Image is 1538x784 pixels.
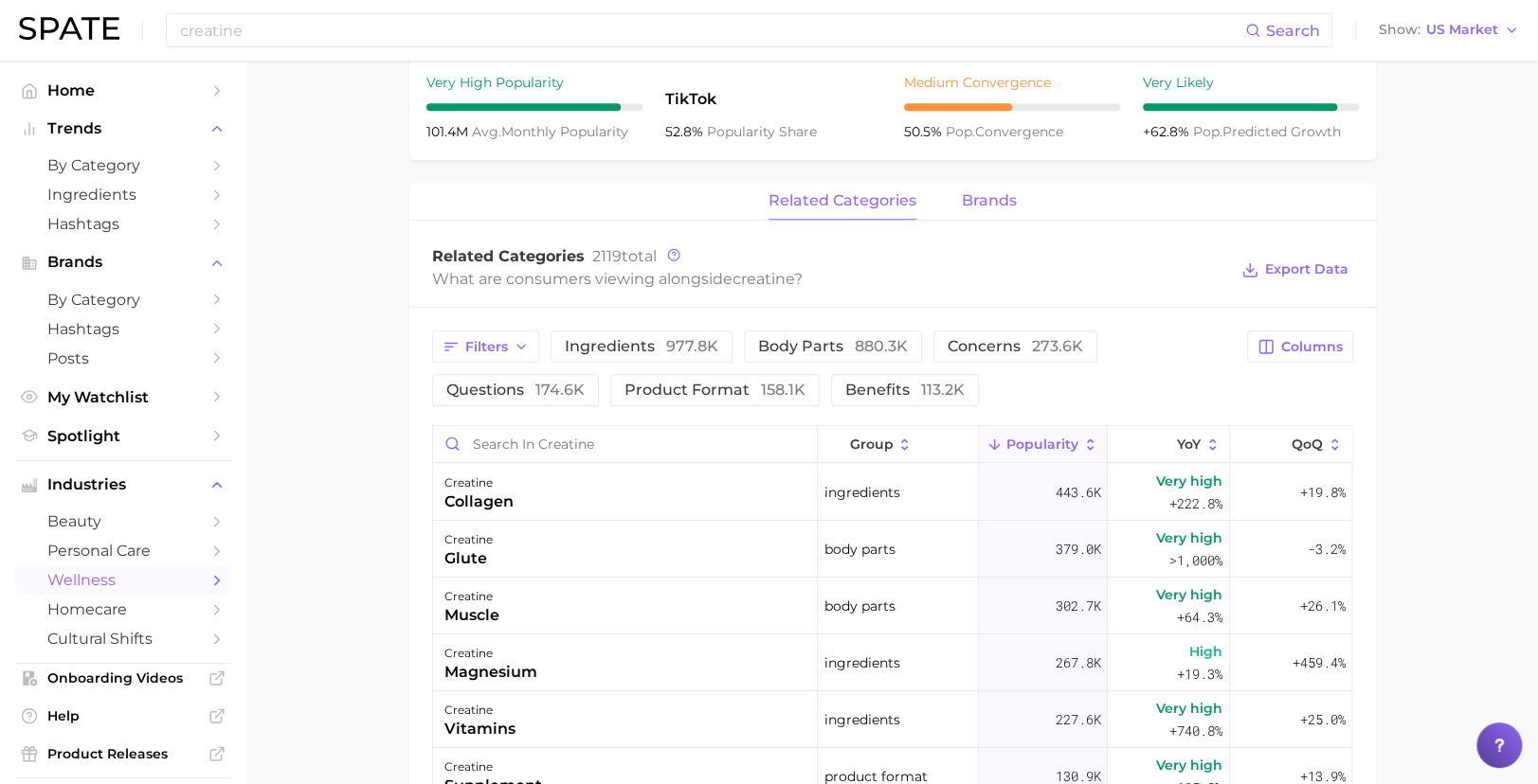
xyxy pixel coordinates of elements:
[1055,538,1100,561] span: 379.0k
[1143,103,1359,111] div: 9 / 10
[47,571,199,589] span: wellness
[432,247,585,265] span: Related Categories
[1379,25,1420,35] span: Show
[47,320,199,338] span: Hashtags
[15,595,231,624] a: homecare
[1374,18,1524,43] button: ShowUS Market
[444,642,537,665] div: creatine
[426,103,642,111] div: 9 / 10
[824,481,900,504] span: ingredients
[1426,25,1498,35] span: US Market
[1055,651,1100,674] span: 267.8k
[432,330,539,363] button: Filters
[1143,71,1359,94] div: Very Likely
[824,595,896,617] span: body parts
[1292,437,1323,452] span: QoQ
[19,17,119,40] img: SPATE
[465,339,508,355] span: Filters
[769,192,916,209] span: related categories
[1177,606,1222,629] span: +64.3%
[1299,595,1345,617] span: +26.1%
[1169,492,1222,515] span: +222.8%
[47,156,199,174] span: by Category
[1156,470,1222,492] span: Very high
[15,115,231,143] button: Trends
[472,123,628,140] span: monthly popularity
[665,88,881,111] span: TikTok
[444,547,493,570] div: glute
[1032,337,1083,355] span: 273.6k
[1156,583,1222,606] span: Very high
[946,123,975,140] abbr: popularity index
[15,739,231,768] a: Product Releases
[1143,123,1193,140] span: +62.8%
[47,388,199,406] span: My Watchlist
[15,344,231,373] a: Posts
[946,123,1063,140] span: convergence
[15,76,231,105] a: Home
[444,661,537,684] div: magnesium
[15,664,231,692] a: Onboarding Videos
[47,215,199,233] span: Hashtags
[665,123,707,140] span: 52.8%
[824,651,900,674] span: ingredients
[47,707,199,724] span: Help
[1169,551,1222,569] span: >1,000%
[1193,123,1222,140] abbr: popularity index
[849,437,893,452] span: group
[761,381,805,399] span: 158.1k
[47,476,199,493] span: Industries
[444,718,516,740] div: vitamins
[47,600,199,618] span: homecare
[845,383,965,398] span: benefits
[444,699,516,722] div: creatine
[904,103,1120,111] div: 5 / 10
[979,426,1108,463] button: Popularity
[1299,708,1345,731] span: +25.0%
[178,14,1245,46] input: Search here for a brand, industry, or ingredient
[444,490,514,513] div: collagen
[472,123,501,140] abbr: average
[15,180,231,209] a: Ingredients
[433,426,817,462] input: Search in creatine
[535,381,585,399] span: 174.6k
[433,634,1352,691] button: creatinemagnesiumingredients267.8kHigh+19.3%+459.4%
[962,192,1017,209] span: brands
[1281,339,1343,355] span: Columns
[921,381,965,399] span: 113.2k
[433,521,1352,578] button: creatineglutebody parts379.0kVery high>1,000%-3.2%
[1265,261,1348,277] span: Export Data
[426,71,642,94] div: Very High Popularity
[47,81,199,99] span: Home
[1247,330,1352,363] button: Columns
[433,691,1352,748] button: creatinevitaminsingredients227.6kVery high+740.8%+25.0%
[666,337,718,355] span: 977.8k
[1156,526,1222,549] span: Very high
[592,247,657,265] span: total
[855,337,908,355] span: 880.3k
[592,247,622,265] span: 2119
[444,756,542,778] div: creatine
[1108,426,1230,463] button: YoY
[733,270,794,288] span: creatine
[15,383,231,412] a: My Watchlist
[624,383,805,398] span: product format
[1292,651,1345,674] span: +459.4%
[1266,22,1320,40] span: Search
[15,421,231,451] a: Spotlight
[565,339,718,354] span: ingredients
[444,585,499,608] div: creatine
[444,528,493,551] div: creatine
[433,578,1352,634] button: creatinemusclebody parts302.7kVery high+64.3%+26.1%
[47,186,199,204] span: Ingredients
[1299,481,1345,504] span: +19.8%
[948,339,1083,354] span: concerns
[1230,426,1351,463] button: QoQ
[444,472,514,494] div: creatine
[15,624,231,653] a: cultural shifts
[824,538,896,561] span: body parts
[47,542,199,560] span: personal care
[1006,437,1078,452] span: Popularity
[15,702,231,730] a: Help
[47,291,199,309] span: by Category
